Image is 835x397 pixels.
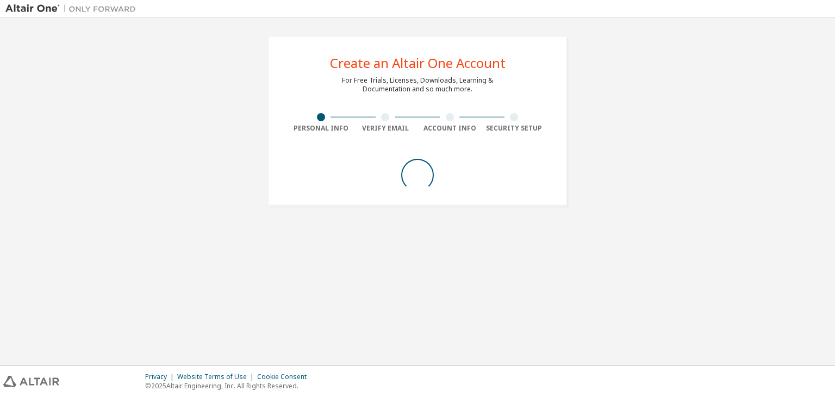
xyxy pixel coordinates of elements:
[145,373,177,381] div: Privacy
[342,76,493,94] div: For Free Trials, Licenses, Downloads, Learning & Documentation and so much more.
[330,57,506,70] div: Create an Altair One Account
[353,124,418,133] div: Verify Email
[5,3,141,14] img: Altair One
[417,124,482,133] div: Account Info
[177,373,257,381] div: Website Terms of Use
[3,376,59,387] img: altair_logo.svg
[145,381,313,390] p: © 2025 Altair Engineering, Inc. All Rights Reserved.
[257,373,313,381] div: Cookie Consent
[289,124,353,133] div: Personal Info
[482,124,547,133] div: Security Setup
